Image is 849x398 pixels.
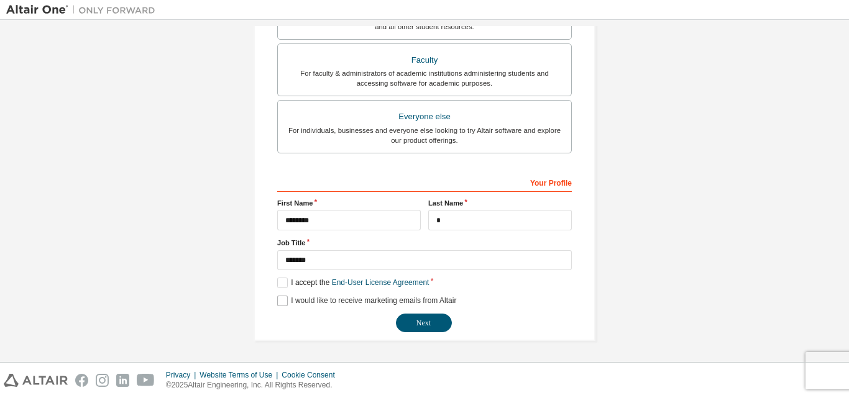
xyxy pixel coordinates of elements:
label: Job Title [277,238,572,248]
a: End-User License Agreement [332,278,429,287]
div: For faculty & administrators of academic institutions administering students and accessing softwa... [285,68,564,88]
img: Altair One [6,4,162,16]
img: linkedin.svg [116,374,129,387]
img: facebook.svg [75,374,88,387]
p: © 2025 Altair Engineering, Inc. All Rights Reserved. [166,380,342,391]
div: Faculty [285,52,564,69]
button: Next [396,314,452,332]
label: I would like to receive marketing emails from Altair [277,296,456,306]
div: Your Profile [277,172,572,192]
div: Everyone else [285,108,564,125]
div: Privacy [166,370,200,380]
label: First Name [277,198,421,208]
div: Cookie Consent [282,370,342,380]
div: For individuals, businesses and everyone else looking to try Altair software and explore our prod... [285,125,564,145]
label: I accept the [277,278,429,288]
img: altair_logo.svg [4,374,68,387]
img: youtube.svg [137,374,155,387]
label: Last Name [428,198,572,208]
div: Website Terms of Use [200,370,282,380]
img: instagram.svg [96,374,109,387]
